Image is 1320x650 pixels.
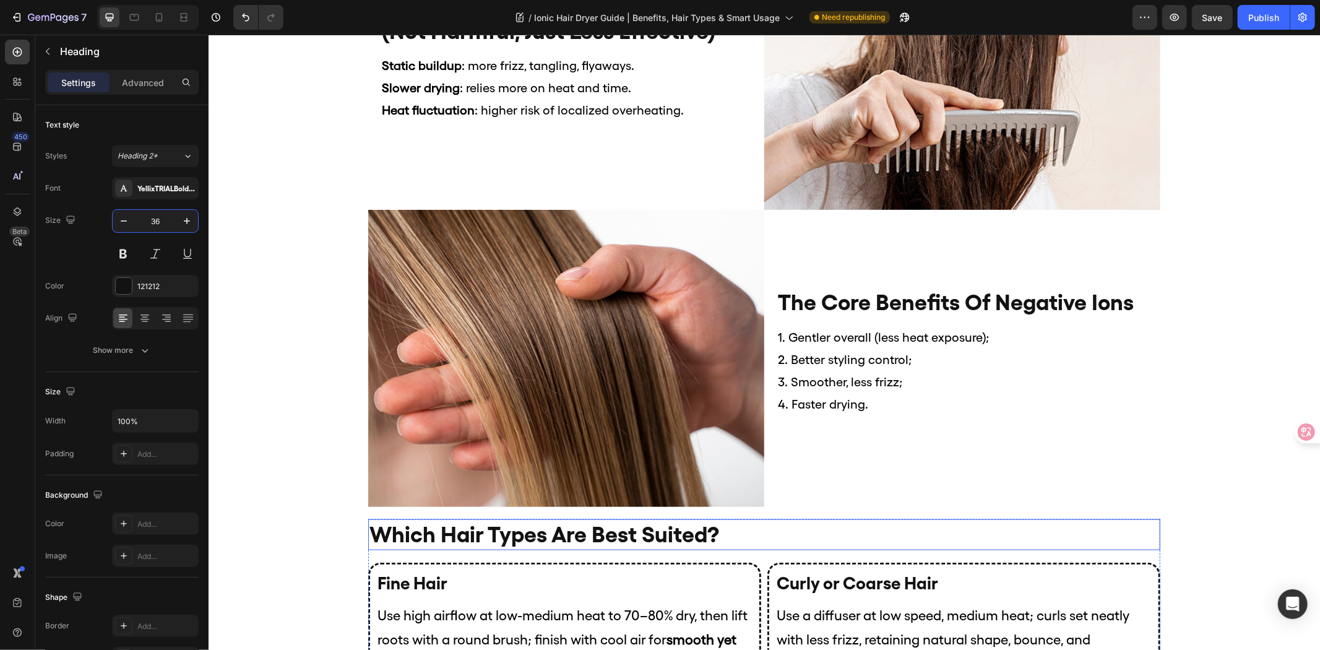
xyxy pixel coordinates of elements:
p: Use a diffuser at low speed, medium heat; curls set neatly with less frizz, retaining natural sha... [568,569,943,643]
div: Add... [137,621,196,632]
button: Show more [45,339,199,362]
span: / [528,11,532,24]
button: Save [1192,5,1233,30]
div: Image [45,550,67,561]
button: Heading 2* [112,145,199,167]
h2: Fine Hair [168,536,545,561]
div: Open Intercom Messenger [1278,589,1308,619]
div: Beta [9,227,30,236]
p: Advanced [122,76,164,89]
div: Border [45,620,69,631]
p: 7 [81,10,87,25]
button: 7 [5,5,92,30]
p: Heading [60,44,194,59]
div: Color [45,518,64,529]
input: Auto [113,410,198,432]
p: 2. Better styling control; [569,314,938,336]
p: Use high airflow at low-medium heat to 70–80% dry, then lift roots with a round brush; finish wit... [169,569,543,643]
div: Show more [93,344,151,357]
div: YellixTRIALBold-BF6719a047469e3 [137,183,196,194]
div: Add... [137,449,196,460]
div: Font [45,183,61,194]
div: Shape [45,589,85,606]
div: Color [45,280,64,292]
div: 450 [12,132,30,142]
p: Settings [61,76,96,89]
div: Size [45,212,78,229]
div: Size [45,384,78,401]
div: Publish [1248,11,1279,24]
h2: which hair types are best suited? [160,485,952,516]
span: Need republishing [822,12,885,23]
div: Undo/Redo [233,5,283,30]
div: Styles [45,150,67,162]
h2: Curly or Coarse Hair [567,536,944,561]
div: 121212 [137,281,196,292]
div: Background [45,487,105,504]
div: Width [45,415,66,427]
span: Ionic Hair Dryer Guide | Benefits, Hair Types & Smart Usage [534,11,780,24]
div: Align [45,310,80,327]
span: Save [1202,12,1223,23]
div: Padding [45,448,74,459]
div: Add... [137,551,196,562]
iframe: Design area [209,35,1320,650]
button: Publish [1238,5,1290,30]
h2: the core benefits of negative ions [568,253,939,284]
p: 4. Faster drying. [569,358,938,381]
p: 1. Gentler overall (less heat exposure); [569,292,938,314]
span: Heading 2* [118,150,158,162]
p: 3. Smoother, less frizz; [569,336,938,358]
img: Vividreamore ionic hair dryer benefits smoother, frizz-free, and shiny hair [160,175,556,472]
div: Add... [137,519,196,530]
div: Text style [45,119,79,131]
